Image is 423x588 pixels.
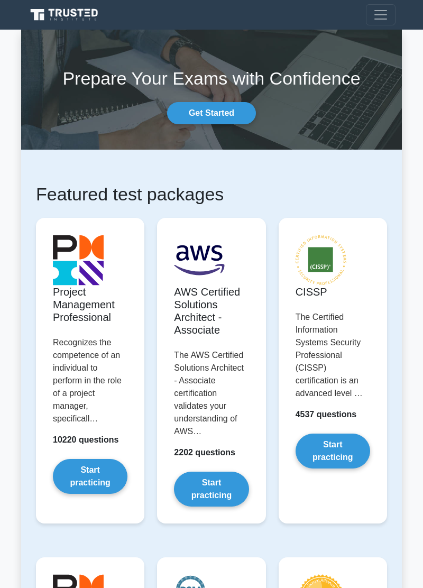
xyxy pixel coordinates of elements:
a: Get Started [167,102,256,124]
h1: Featured test packages [36,183,387,205]
a: Start practicing [296,434,370,468]
button: Toggle navigation [366,4,396,25]
a: Start practicing [174,472,249,507]
a: Start practicing [53,459,127,494]
h1: Prepare Your Exams with Confidence [21,68,402,89]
